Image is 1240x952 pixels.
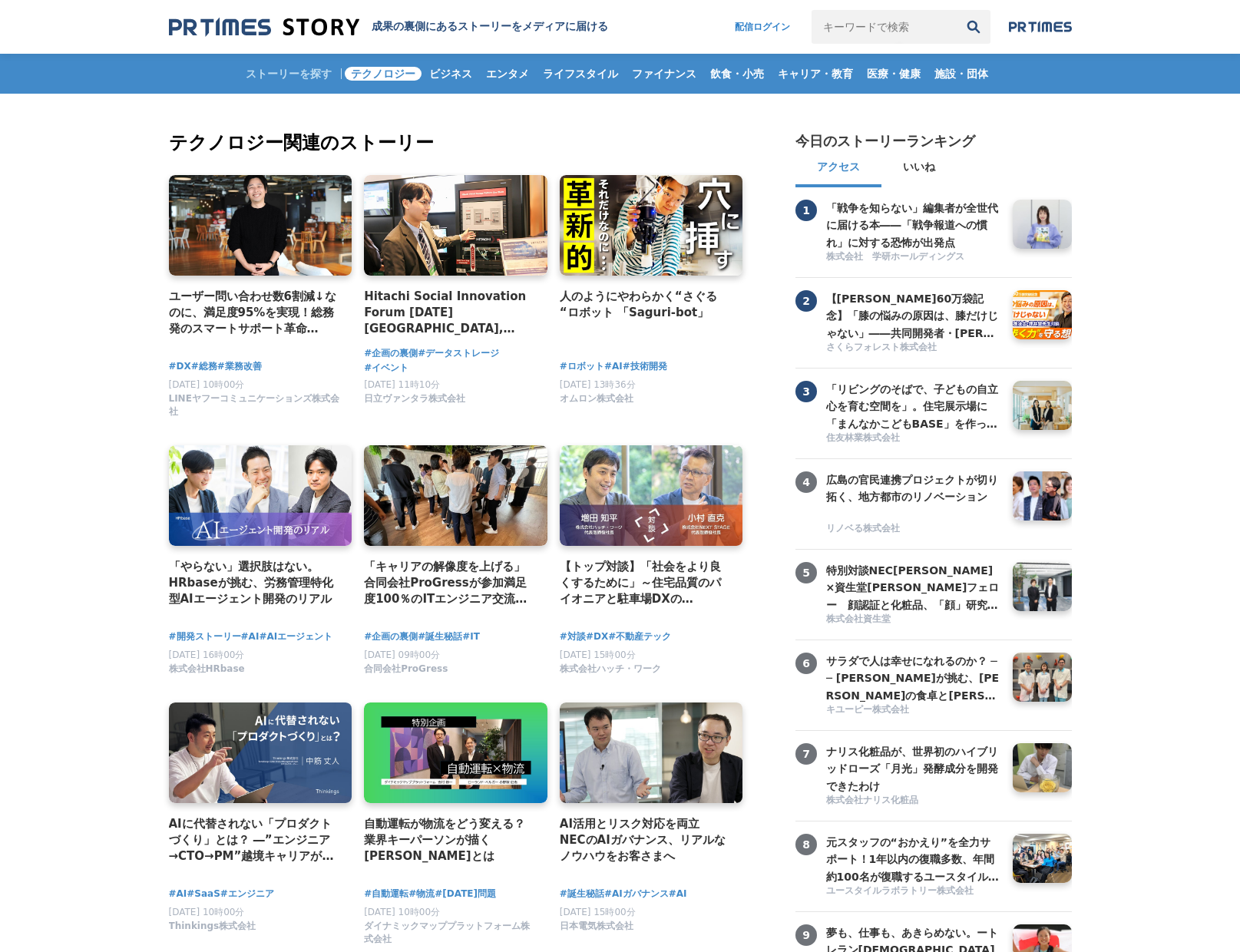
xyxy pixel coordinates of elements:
[364,361,408,375] a: #イベント
[480,67,535,81] span: エンタメ
[220,887,274,901] a: #エンジニア
[462,630,480,644] a: #IT
[826,794,918,807] span: 株式会社ナリス化粧品
[795,924,817,946] span: 9
[169,924,256,935] a: Thinkings株式会社
[586,630,608,644] a: #DX
[169,663,245,676] span: 株式会社HRbase
[795,562,817,583] span: 5
[560,359,604,374] span: #ロボット
[626,54,703,94] a: ファイナンス
[826,381,1001,430] a: 「リビングのそばで、子どもの自立心を育む空間を」。住宅展示場に「まんなかこどもBASE」を作った２人の女性社員
[408,887,435,901] a: #物流
[364,920,535,946] span: ダイナミックマッププラットフォーム株式会社
[826,794,1001,808] a: 株式会社ナリス化粧品
[364,558,535,608] a: 「キャリアの解像度を上げる」合同会社ProGressが参加満足度100％のITエンジニア交流会を毎月開催し続ける理由
[826,200,1001,251] h3: 「戦争を知らない」編集者が全世代に届ける本――「戦争報道への慣れ」に対する恐怖が出発点
[826,703,1001,718] a: キユーピー株式会社
[772,67,859,81] span: キャリア・教育
[560,815,731,865] h4: AI活用とリスク対応を両立 NECのAIガバナンス、リアルなノウハウをお客さまへ
[826,522,1001,537] a: リノベる株式会社
[795,150,881,187] button: アクセス
[169,887,187,901] span: #AI
[826,653,1001,704] h3: サラダで人は幸せになれるのか？ ── [PERSON_NAME]が挑む、[PERSON_NAME]の食卓と[PERSON_NAME]の可能性
[364,667,448,678] a: 合同会社ProGress
[169,288,340,338] a: ユーザー問い合わせ数6割減↓なのに、満足度95%を実現！総務発のスマートサポート革命「SFINQS（スフィンクス）」誕生秘話
[364,346,418,361] a: #企画の裏側
[704,54,770,94] a: 飲食・小売
[826,250,1001,265] a: 株式会社 学研ホールディングス
[826,200,1001,249] a: 「戦争を知らない」編集者が全世代に届ける本――「戦争報道への慣れ」に対する恐怖が出発点
[826,613,891,626] span: 株式会社資生堂
[604,887,669,901] a: #AIガバナンス
[169,17,359,38] img: 成果の裏側にあるストーリーをメディアに届ける
[169,815,340,865] a: AIに代替されない「プロダクトづくり」とは？ ―”エンジニア→CTO→PM”越境キャリアが語る、どんな肩書でも必要な視点
[826,653,1001,702] a: サラダで人は幸せになれるのか？ ── [PERSON_NAME]が挑む、[PERSON_NAME]の食卓と[PERSON_NAME]の可能性
[560,650,636,660] span: [DATE] 15時00分
[537,54,624,94] a: ライフスタイル
[928,54,994,94] a: 施設・団体
[719,10,805,44] a: 配信ログイン
[418,630,462,644] a: #誕生秘話
[826,290,1001,339] a: 【[PERSON_NAME]60万袋記念】「膝の悩みの原因は、膝だけじゃない」――共同開発者・[PERSON_NAME]先生と語る、"歩く力"を守る想い【共同開発者対談】
[169,667,245,678] a: 株式会社HRbase
[704,67,770,81] span: 飲食・小売
[364,887,408,901] a: #自動運転
[372,20,608,34] h1: 成果の裏側にあるストーリーをメディアに届ける
[169,17,608,38] a: 成果の裏側にあるストーリーをメディアに届ける 成果の裏側にあるストーリーをメディアに届ける
[364,663,448,676] span: 合同会社ProGress
[560,924,633,935] a: 日本電気株式会社
[560,630,586,644] a: #対談
[795,653,817,674] span: 6
[772,54,859,94] a: キャリア・教育
[169,129,746,157] h2: テクノロジー関連のストーリー
[826,341,1001,355] a: さくらフォレスト株式会社
[795,834,817,855] span: 8
[364,630,418,644] a: #企画の裏側
[826,522,900,535] span: リノベる株式会社
[826,743,1001,795] h3: ナリス化粧品が、世界初のハイブリッドローズ「月光」発酵成分を開発できたわけ
[259,630,332,644] a: #AIエージェント
[364,379,440,390] span: [DATE] 11時10分
[418,346,499,361] span: #データストレージ
[560,288,731,322] a: 人のようにやわらかく“さぐる“ロボット 「Saguri-bot」
[435,887,496,901] span: #[DATE]問題
[623,359,667,374] span: #技術開発
[169,359,191,374] span: #DX
[957,10,990,44] button: 検索
[169,630,241,644] span: #開発ストーリー
[169,920,256,933] span: Thinkings株式会社
[826,743,1001,792] a: ナリス化粧品が、世界初のハイブリッドローズ「月光」発酵成分を開発できたわけ
[560,392,633,405] span: オムロン株式会社
[795,381,817,402] span: 3
[560,887,604,901] span: #誕生秘話
[826,884,974,897] span: ユースタイルラボラトリー株式会社
[826,834,1001,885] h3: 元スタッフの“おかえり”を全力サポート！1年以内の復職多数、年間約100名が復職するユースタイルラボラトリーの「カムバック採用」実績と背景を公開
[881,150,957,187] button: いいね
[1009,21,1072,33] img: prtimes
[364,392,465,405] span: 日立ヴァンタラ株式会社
[364,650,440,660] span: [DATE] 09時00分
[217,359,262,374] a: #業務改善
[187,887,220,901] a: #SaaS
[826,381,1001,432] h3: 「リビングのそばで、子どもの自立心を育む空間を」。住宅展示場に「まんなかこどもBASE」を作った２人の女性社員
[795,290,817,312] span: 2
[608,630,671,644] a: #不動産テック
[560,663,661,676] span: 株式会社ハッチ・ワーク
[826,834,1001,883] a: 元スタッフの“おかえり”を全力サポート！1年以内の復職多数、年間約100名が復職するユースタイルラボラトリーの「カムバック採用」実績と背景を公開
[861,67,927,81] span: 医療・健康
